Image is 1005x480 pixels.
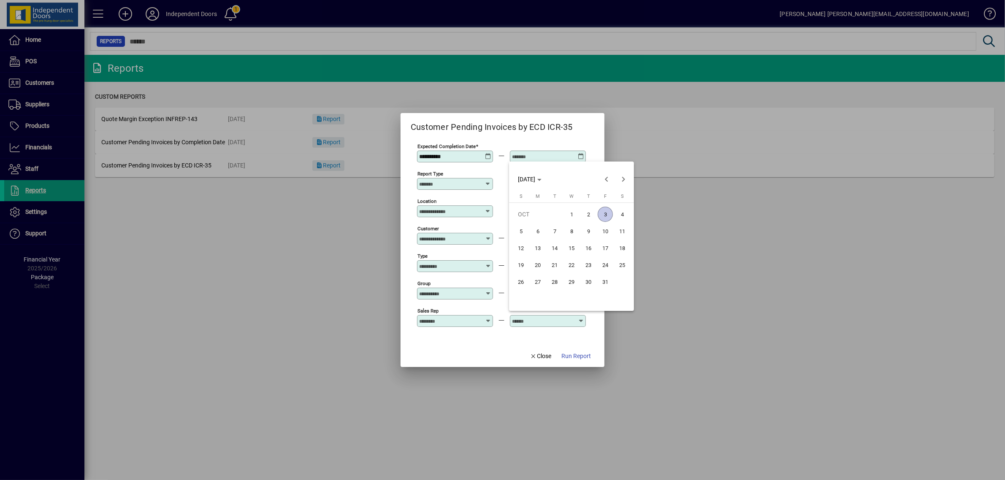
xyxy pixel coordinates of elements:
[529,240,546,256] button: Mon Oct 13 2025
[615,207,630,222] span: 4
[621,194,624,199] span: S
[513,224,528,239] span: 5
[530,224,545,239] span: 6
[614,256,631,273] button: Sat Oct 25 2025
[512,273,529,290] button: Sun Oct 26 2025
[546,256,563,273] button: Tue Oct 21 2025
[580,273,597,290] button: Thu Oct 30 2025
[520,194,523,199] span: S
[563,273,580,290] button: Wed Oct 29 2025
[580,256,597,273] button: Thu Oct 23 2025
[615,257,630,272] span: 25
[513,240,528,256] span: 12
[536,194,540,199] span: M
[598,207,613,222] span: 3
[546,240,563,256] button: Tue Oct 14 2025
[597,256,614,273] button: Fri Oct 24 2025
[513,257,528,272] span: 19
[530,240,545,256] span: 13
[547,257,562,272] span: 21
[604,194,607,199] span: F
[553,194,556,199] span: T
[615,224,630,239] span: 11
[614,240,631,256] button: Sat Oct 18 2025
[581,257,596,272] span: 23
[580,223,597,240] button: Thu Oct 09 2025
[529,256,546,273] button: Mon Oct 20 2025
[564,274,579,289] span: 29
[598,171,615,188] button: Previous month
[563,206,580,223] button: Wed Oct 01 2025
[598,224,613,239] span: 10
[581,240,596,256] span: 16
[597,240,614,256] button: Fri Oct 17 2025
[547,224,562,239] span: 7
[529,273,546,290] button: Mon Oct 27 2025
[581,274,596,289] span: 30
[581,207,596,222] span: 2
[530,274,545,289] span: 27
[563,240,580,256] button: Wed Oct 15 2025
[580,206,597,223] button: Thu Oct 02 2025
[564,240,579,256] span: 15
[512,223,529,240] button: Sun Oct 05 2025
[530,257,545,272] span: 20
[512,206,563,223] td: OCT
[513,274,528,289] span: 26
[529,223,546,240] button: Mon Oct 06 2025
[564,257,579,272] span: 22
[515,172,545,187] button: Choose month and year
[598,240,613,256] span: 17
[512,256,529,273] button: Sun Oct 19 2025
[614,223,631,240] button: Sat Oct 11 2025
[547,274,562,289] span: 28
[598,274,613,289] span: 31
[615,171,632,188] button: Next month
[547,240,562,256] span: 14
[512,240,529,256] button: Sun Oct 12 2025
[564,207,579,222] span: 1
[546,223,563,240] button: Tue Oct 07 2025
[563,256,580,273] button: Wed Oct 22 2025
[518,176,535,183] span: [DATE]
[569,194,574,199] span: W
[614,206,631,223] button: Sat Oct 04 2025
[563,223,580,240] button: Wed Oct 08 2025
[587,194,590,199] span: T
[580,240,597,256] button: Thu Oct 16 2025
[597,223,614,240] button: Fri Oct 10 2025
[597,273,614,290] button: Fri Oct 31 2025
[597,206,614,223] button: Fri Oct 03 2025
[615,240,630,256] span: 18
[564,224,579,239] span: 8
[598,257,613,272] span: 24
[546,273,563,290] button: Tue Oct 28 2025
[581,224,596,239] span: 9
